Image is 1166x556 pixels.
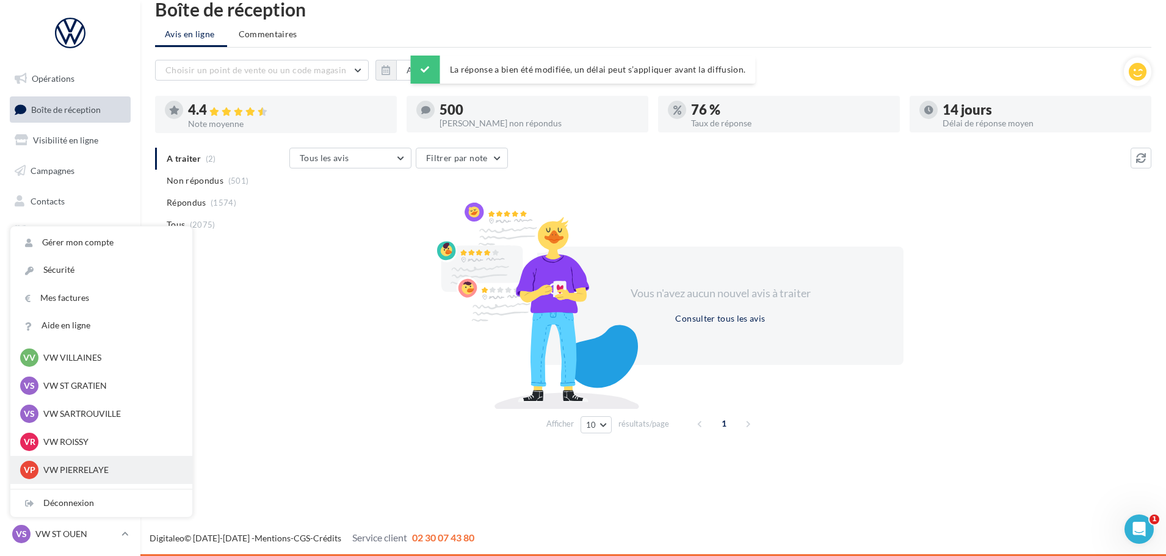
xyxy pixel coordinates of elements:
[1124,514,1154,544] iframe: Intercom live chat
[7,280,133,316] a: PLV et print personnalisable
[10,489,192,517] div: Déconnexion
[416,148,508,168] button: Filtrer par note
[618,418,669,430] span: résultats/page
[188,120,387,128] div: Note moyenne
[546,418,574,430] span: Afficher
[31,195,65,206] span: Contacts
[43,380,178,392] p: VW ST GRATIEN
[7,249,133,275] a: Calendrier
[10,522,131,546] a: VS VW ST OUEN
[7,158,133,184] a: Campagnes
[35,528,117,540] p: VW ST OUEN
[150,533,184,543] a: Digitaleo
[10,284,192,312] a: Mes factures
[691,119,890,128] div: Taux de réponse
[150,533,474,543] span: © [DATE]-[DATE] - - -
[943,103,1142,117] div: 14 jours
[7,320,133,356] a: Campagnes DataOnDemand
[943,119,1142,128] div: Délai de réponse moyen
[31,165,74,176] span: Campagnes
[7,189,133,214] a: Contacts
[586,420,596,430] span: 10
[691,103,890,117] div: 76 %
[31,104,101,114] span: Boîte de réception
[255,533,291,543] a: Mentions
[440,103,639,117] div: 500
[1150,514,1159,524] span: 1
[155,60,369,81] button: Choisir un point de vente ou un code magasin
[24,380,35,392] span: VS
[670,311,770,326] button: Consulter tous les avis
[188,103,387,117] div: 4.4
[167,197,206,209] span: Répondus
[24,436,35,448] span: VR
[294,533,310,543] a: CGS
[10,229,192,256] a: Gérer mon compte
[396,60,449,81] button: Au total
[10,256,192,284] a: Sécurité
[165,65,346,75] span: Choisir un point de vente ou un code magasin
[7,128,133,153] a: Visibilité en ligne
[7,66,133,92] a: Opérations
[440,119,639,128] div: [PERSON_NAME] non répondus
[23,352,35,364] span: VV
[10,312,192,339] a: Aide en ligne
[352,532,407,543] span: Service client
[16,528,27,540] span: VS
[211,198,236,208] span: (1574)
[24,408,35,420] span: VS
[33,135,98,145] span: Visibilité en ligne
[24,464,35,476] span: VP
[300,153,349,163] span: Tous les avis
[411,56,756,84] div: La réponse a bien été modifiée, un délai peut s’appliquer avant la diffusion.
[313,533,341,543] a: Crédits
[7,218,133,244] a: Médiathèque
[714,414,734,433] span: 1
[43,436,178,448] p: VW ROISSY
[412,532,474,543] span: 02 30 07 43 80
[7,96,133,123] a: Boîte de réception
[615,286,825,301] div: Vous n'avez aucun nouvel avis à traiter
[375,60,449,81] button: Au total
[190,220,215,229] span: (2075)
[43,352,178,364] p: VW VILLAINES
[239,28,297,40] span: Commentaires
[581,416,612,433] button: 10
[167,218,185,231] span: Tous
[167,175,223,187] span: Non répondus
[32,73,74,84] span: Opérations
[228,176,249,186] span: (501)
[289,148,411,168] button: Tous les avis
[43,408,178,420] p: VW SARTROUVILLE
[43,464,178,476] p: VW PIERRELAYE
